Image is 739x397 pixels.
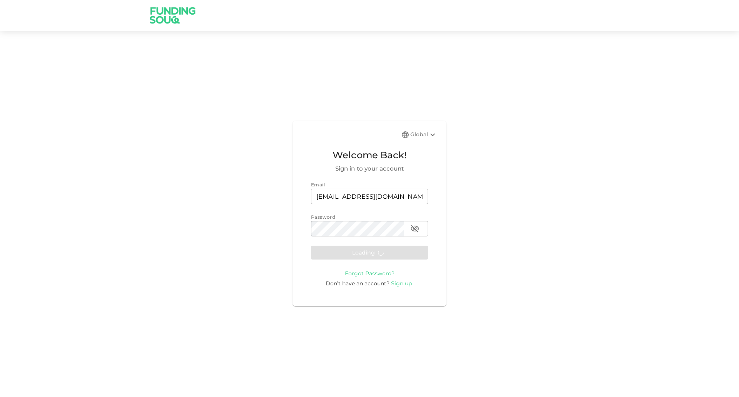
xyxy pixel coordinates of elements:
span: Welcome Back! [311,148,428,162]
a: Forgot Password? [345,270,395,277]
span: Forgot Password? [345,270,395,277]
span: Sign up [391,280,412,287]
div: Global [410,130,437,139]
span: Email [311,182,325,188]
span: Sign in to your account [311,164,428,173]
input: email [311,189,428,204]
span: Don’t have an account? [326,280,390,287]
input: password [311,221,404,236]
span: Password [311,214,335,220]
